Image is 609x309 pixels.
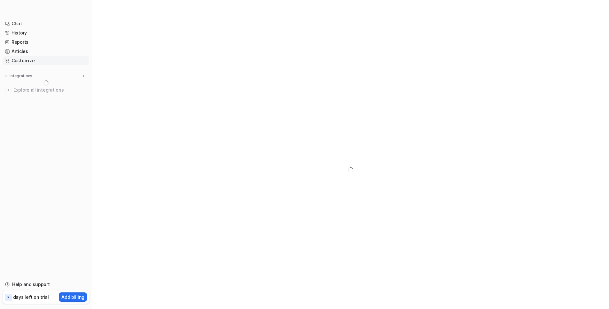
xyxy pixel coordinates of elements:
[61,294,84,300] p: Add billing
[13,294,49,300] p: days left on trial
[7,295,10,300] p: 7
[4,74,8,78] img: expand menu
[3,56,89,65] a: Customize
[3,47,89,56] a: Articles
[59,292,87,302] button: Add billing
[81,74,86,78] img: menu_add.svg
[3,28,89,37] a: History
[5,87,12,93] img: explore all integrations
[3,19,89,28] a: Chat
[13,85,87,95] span: Explore all integrations
[3,38,89,47] a: Reports
[10,73,32,79] p: Integrations
[3,73,34,79] button: Integrations
[3,86,89,94] a: Explore all integrations
[3,280,89,289] a: Help and support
